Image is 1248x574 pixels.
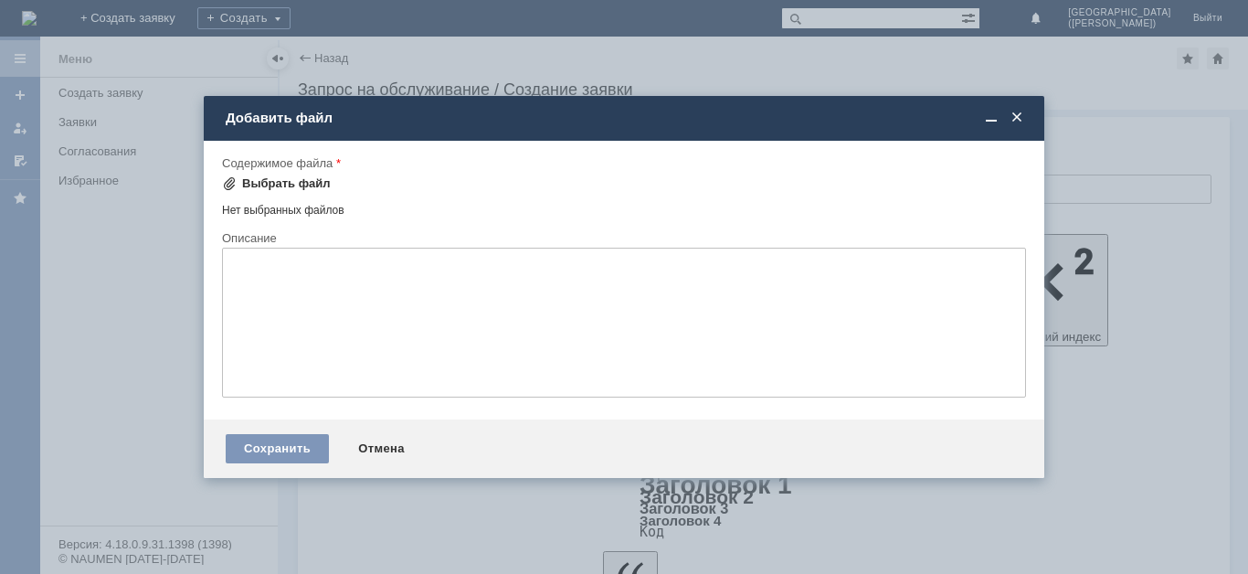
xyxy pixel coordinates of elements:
div: Нет выбранных файлов [222,197,1026,218]
div: Добавить файл [226,110,1026,126]
div: Содержимое файла [222,157,1022,169]
div: Описание [222,232,1022,244]
span: Закрыть [1008,110,1026,126]
span: Свернуть (Ctrl + M) [982,110,1000,126]
div: Выбрать файл [242,176,331,191]
div: просьба удалить отложенные чеки [7,7,267,22]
